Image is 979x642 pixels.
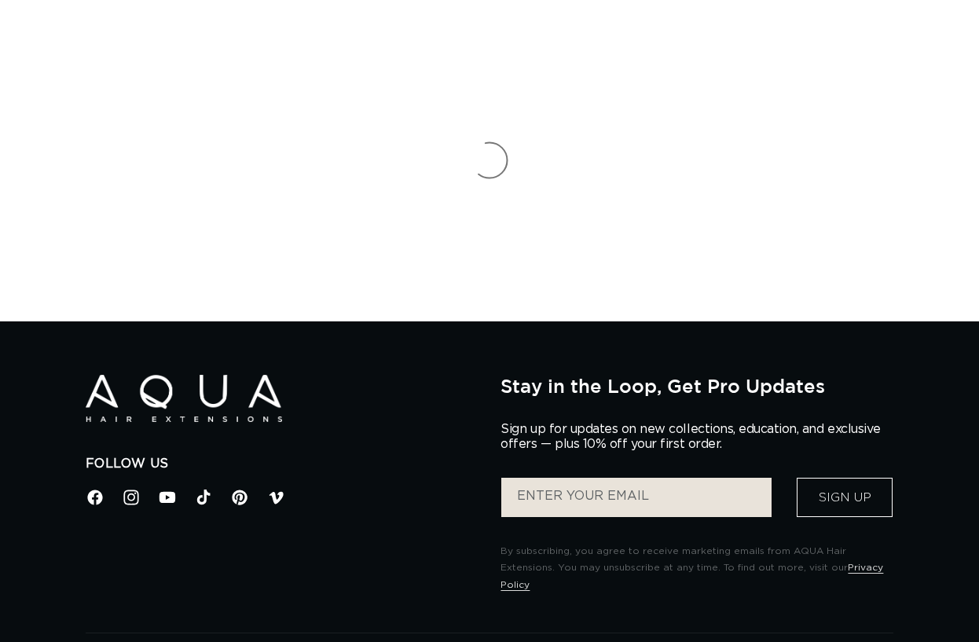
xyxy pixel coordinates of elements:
button: Sign Up [797,478,893,517]
h2: Stay in the Loop, Get Pro Updates [500,375,893,397]
p: By subscribing, you agree to receive marketing emails from AQUA Hair Extensions. You may unsubscr... [500,543,893,594]
a: Privacy Policy [500,563,883,589]
h2: Follow Us [86,456,478,472]
p: Sign up for updates on new collections, education, and exclusive offers — plus 10% off your first... [500,422,893,452]
input: ENTER YOUR EMAIL [501,478,772,517]
img: Aqua Hair Extensions [86,375,282,423]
